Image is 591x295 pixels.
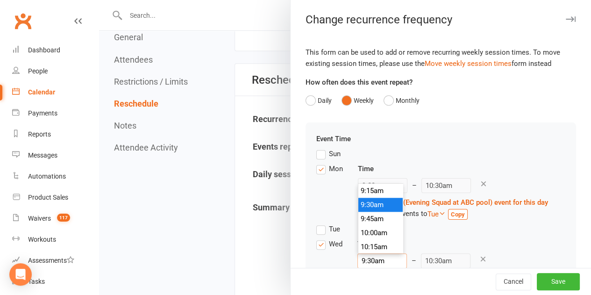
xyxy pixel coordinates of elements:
div: Open Intercom Messenger [9,263,32,286]
button: Daily [306,92,332,109]
a: Reports [12,124,99,145]
a: Payments [12,103,99,124]
li: 9:30am [358,198,403,212]
p: This form can be used to add or remove recurring weekly session times. To move existing session t... [306,47,576,69]
div: Wed [329,238,342,248]
div: Copy [DATE] events to [358,208,548,220]
li: 9:45am [358,212,403,226]
div: Calendar [28,88,55,96]
div: People [28,67,48,75]
div: Waivers [28,215,51,222]
a: Tue [427,210,446,218]
li: 10:00am [358,226,403,240]
strong: Copy [451,211,465,218]
button: Save [537,273,580,290]
div: Dashboard [28,46,60,54]
span: 117 [57,214,70,222]
a: Product Sales [12,187,99,208]
div: Time [358,163,548,174]
a: + Add another (Evening Squad at ABC pool) event for this day [358,198,548,207]
a: People [12,61,99,82]
label: Event Time [316,133,351,144]
label: How often does this event repeat? [306,77,413,88]
a: Move weekly session times [425,59,512,68]
a: Workouts [12,229,99,250]
div: Tue [329,223,340,233]
a: Tasks [12,271,99,292]
li: 10:15am [358,240,403,254]
div: Assessments [28,257,74,264]
div: Tasks [28,278,45,285]
div: Workouts [28,236,56,243]
button: Cancel [496,273,531,290]
button: Weekly [342,92,374,109]
div: Time [357,238,548,250]
div: Product Sales [28,194,68,201]
a: Assessments [12,250,99,271]
div: Reports [28,130,51,138]
div: Change recurrence frequency [291,13,591,26]
button: Monthly [384,92,420,109]
a: Dashboard [12,40,99,61]
a: Waivers 117 [12,208,99,229]
li: 9:15am [358,184,403,198]
div: Mon [329,163,343,173]
a: Automations [12,166,99,187]
div: Payments [28,109,57,117]
a: Calendar [12,82,99,103]
a: Clubworx [11,9,35,33]
div: – [412,255,416,266]
a: Messages [12,145,99,166]
div: Automations [28,173,66,180]
div: Messages [28,151,57,159]
div: – [412,180,417,191]
div: Sun [329,148,341,158]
